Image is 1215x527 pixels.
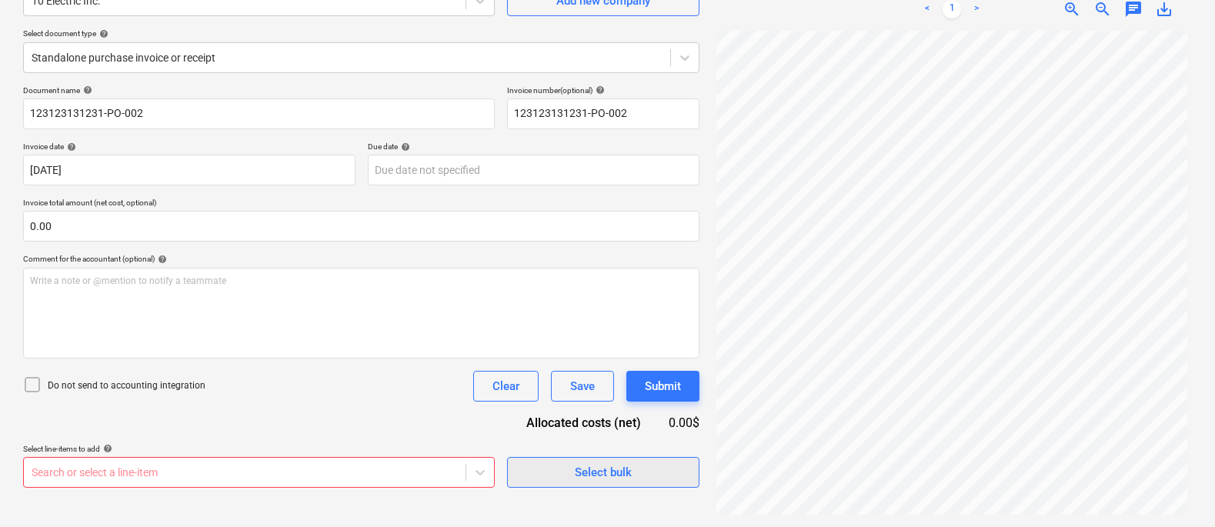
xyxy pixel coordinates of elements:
[23,211,699,242] input: Invoice total amount (net cost, optional)
[575,462,632,482] div: Select bulk
[499,414,666,432] div: Allocated costs (net)
[96,29,108,38] span: help
[645,376,681,396] div: Submit
[23,28,699,38] div: Select document type
[551,371,614,402] button: Save
[492,376,519,396] div: Clear
[473,371,539,402] button: Clear
[23,98,495,129] input: Document name
[666,414,700,432] div: 0.00$
[368,142,700,152] div: Due date
[23,198,699,211] p: Invoice total amount (net cost, optional)
[507,457,699,488] button: Select bulk
[23,85,495,95] div: Document name
[507,85,699,95] div: Invoice number (optional)
[23,254,699,264] div: Comment for the accountant (optional)
[155,255,167,264] span: help
[80,85,92,95] span: help
[507,98,699,129] input: Invoice number
[48,379,205,392] p: Do not send to accounting integration
[64,142,76,152] span: help
[570,376,595,396] div: Save
[1138,453,1215,527] iframe: Chat Widget
[100,444,112,453] span: help
[23,142,355,152] div: Invoice date
[592,85,605,95] span: help
[368,155,700,185] input: Due date not specified
[626,371,699,402] button: Submit
[398,142,410,152] span: help
[23,444,495,454] div: Select line-items to add
[23,155,355,185] input: Invoice date not specified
